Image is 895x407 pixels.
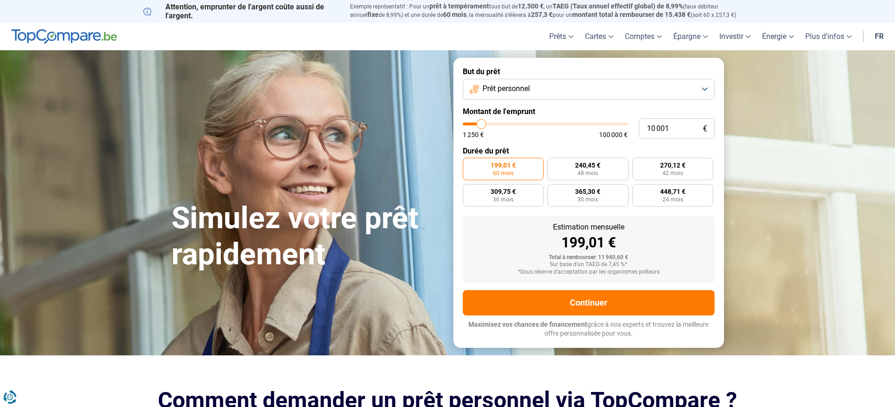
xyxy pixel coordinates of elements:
[143,2,339,20] p: Attention, emprunter de l'argent coûte aussi de l'argent.
[544,23,579,50] a: Prêts
[429,2,489,10] span: prêt à tempérament
[553,2,683,10] span: TAEG (Taux annuel effectif global) de 8,99%
[531,11,553,18] span: 257,3 €
[171,200,442,273] h1: Simulez votre prêt rapidement
[572,11,691,18] span: montant total à rembourser de 15.438 €
[577,197,598,202] span: 30 mois
[756,23,800,50] a: Énergie
[463,146,715,155] label: Durée du prêt
[668,23,714,50] a: Épargne
[493,197,514,202] span: 36 mois
[350,2,752,19] p: Exemple représentatif : Pour un tous but de , un (taux débiteur annuel de 8,99%) et une durée de ...
[470,261,707,268] div: Sur base d'un TAEG de 7,45 %*
[703,125,707,133] span: €
[470,223,707,231] div: Estimation mensuelle
[470,236,707,250] div: 199,01 €
[443,11,467,18] span: 60 mois
[470,269,707,276] div: *Sous réserve d'acceptation par les organismes prêteurs
[468,321,587,328] span: Maximisez vos chances de financement
[575,162,600,169] span: 240,45 €
[493,170,514,176] span: 60 mois
[518,2,544,10] span: 12.500 €
[463,320,715,338] p: grâce à nos experts et trouvez la meilleure offre personnalisée pour vous.
[367,11,379,18] span: fixe
[463,67,715,76] label: But du prêt
[470,254,707,261] div: Total à rembourser: 11 940,60 €
[579,23,619,50] a: Cartes
[575,188,600,195] span: 365,30 €
[463,290,715,315] button: Continuer
[577,170,598,176] span: 48 mois
[490,188,516,195] span: 309,75 €
[490,162,516,169] span: 199,01 €
[463,79,715,100] button: Prêt personnel
[662,197,683,202] span: 24 mois
[869,23,889,50] a: fr
[800,23,857,50] a: Plus d'infos
[11,29,117,44] img: TopCompare
[662,170,683,176] span: 42 mois
[714,23,756,50] a: Investir
[483,84,530,94] span: Prêt personnel
[619,23,668,50] a: Comptes
[599,131,628,138] span: 100 000 €
[463,107,715,116] label: Montant de l'emprunt
[660,162,685,169] span: 270,12 €
[463,131,484,138] span: 1 250 €
[660,188,685,195] span: 448,71 €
